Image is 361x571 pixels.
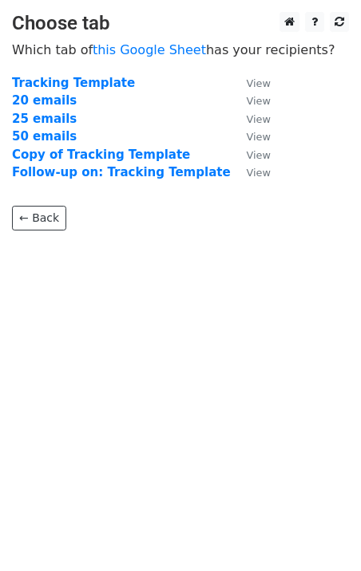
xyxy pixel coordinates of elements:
[12,112,77,126] a: 25 emails
[247,167,271,179] small: View
[247,95,271,107] small: View
[247,131,271,143] small: View
[231,76,271,90] a: View
[12,76,135,90] a: Tracking Template
[12,165,231,179] a: Follow-up on: Tracking Template
[231,165,271,179] a: View
[12,206,66,230] a: ← Back
[231,93,271,108] a: View
[12,93,77,108] a: 20 emails
[247,77,271,89] small: View
[93,42,206,57] a: this Google Sheet
[12,129,77,144] a: 50 emails
[12,41,349,58] p: Which tab of has your recipients?
[231,112,271,126] a: View
[231,129,271,144] a: View
[12,148,190,162] a: Copy of Tracking Template
[247,113,271,125] small: View
[12,12,349,35] h3: Choose tab
[231,148,271,162] a: View
[247,149,271,161] small: View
